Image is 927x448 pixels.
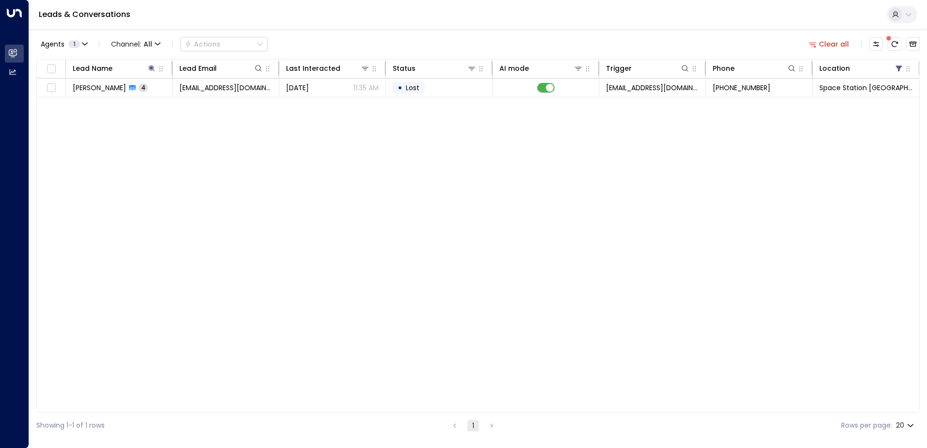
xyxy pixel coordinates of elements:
[41,41,64,48] span: Agents
[107,37,164,51] button: Channel:All
[448,419,498,432] nav: pagination navigation
[180,37,268,51] button: Actions
[286,83,309,93] span: Sep 17, 2025
[179,63,217,74] div: Lead Email
[606,63,632,74] div: Trigger
[286,63,340,74] div: Last Interacted
[467,420,479,432] button: page 1
[713,63,797,74] div: Phone
[68,40,80,48] span: 1
[805,37,853,51] button: Clear all
[819,83,912,93] span: Space Station Swiss Cottage
[139,83,148,92] span: 4
[73,63,157,74] div: Lead Name
[869,37,883,51] button: Customize
[286,63,370,74] div: Last Interacted
[36,420,105,431] div: Showing 1-1 of 1 rows
[36,37,91,51] button: Agents1
[180,37,268,51] div: Button group with a nested menu
[841,420,892,431] label: Rows per page:
[713,83,770,93] span: +447488289191
[398,80,402,96] div: •
[393,63,477,74] div: Status
[606,63,690,74] div: Trigger
[499,63,529,74] div: AI mode
[406,83,419,93] span: Lost
[888,37,901,51] span: There are new threads available. Refresh the grid to view the latest updates.
[606,83,699,93] span: leads@space-station.co.uk
[45,82,57,94] span: Toggle select row
[185,40,221,48] div: Actions
[499,63,583,74] div: AI mode
[393,63,416,74] div: Status
[819,63,850,74] div: Location
[73,63,112,74] div: Lead Name
[819,63,904,74] div: Location
[179,63,263,74] div: Lead Email
[353,83,379,93] p: 11:35 AM
[73,83,126,93] span: Holly Hurley
[179,83,272,93] span: hjhurley1991@icloud.com
[896,418,916,432] div: 20
[45,63,57,75] span: Toggle select all
[713,63,735,74] div: Phone
[107,37,164,51] span: Channel:
[39,9,130,20] a: Leads & Conversations
[144,40,152,48] span: All
[906,37,920,51] button: Archived Leads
